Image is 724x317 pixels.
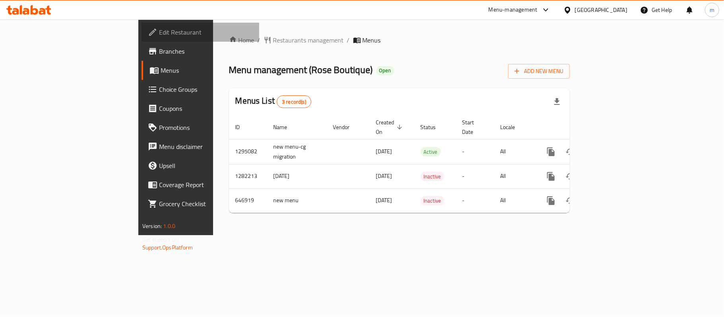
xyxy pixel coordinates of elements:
[163,221,175,231] span: 1.0.0
[421,172,444,181] span: Inactive
[267,188,327,213] td: new menu
[142,80,259,99] a: Choice Groups
[376,195,392,205] span: [DATE]
[159,27,253,37] span: Edit Restaurant
[376,67,394,74] span: Open
[229,35,570,45] nav: breadcrumb
[277,98,311,106] span: 3 record(s)
[159,199,253,209] span: Grocery Checklist
[235,122,250,132] span: ID
[267,139,327,164] td: new menu-cg migration
[264,35,344,45] a: Restaurants management
[535,115,624,139] th: Actions
[142,61,259,80] a: Menus
[547,92,567,111] div: Export file
[159,142,253,151] span: Menu disclaimer
[142,156,259,175] a: Upsell
[501,122,526,132] span: Locale
[142,23,259,42] a: Edit Restaurant
[363,35,381,45] span: Menus
[575,6,627,14] div: [GEOGRAPHIC_DATA]
[508,64,570,79] button: Add New Menu
[561,142,580,161] button: Change Status
[142,234,179,245] span: Get support on:
[456,139,494,164] td: -
[277,95,311,108] div: Total records count
[421,147,441,157] div: Active
[542,142,561,161] button: more
[142,221,162,231] span: Version:
[494,188,535,213] td: All
[273,35,344,45] span: Restaurants management
[229,61,373,79] span: Menu management ( Rose Boutique )
[333,122,360,132] span: Vendor
[421,196,444,205] span: Inactive
[274,122,298,132] span: Name
[456,188,494,213] td: -
[489,5,538,15] div: Menu-management
[142,99,259,118] a: Coupons
[142,194,259,213] a: Grocery Checklist
[494,164,535,188] td: All
[421,122,446,132] span: Status
[542,191,561,210] button: more
[161,66,253,75] span: Menus
[421,196,444,205] div: Inactive
[142,242,193,253] a: Support.OpsPlatform
[267,164,327,188] td: [DATE]
[710,6,714,14] span: m
[159,46,253,56] span: Branches
[514,66,563,76] span: Add New Menu
[142,137,259,156] a: Menu disclaimer
[142,42,259,61] a: Branches
[159,123,253,132] span: Promotions
[347,35,350,45] li: /
[159,161,253,170] span: Upsell
[159,104,253,113] span: Coupons
[456,164,494,188] td: -
[561,167,580,186] button: Change Status
[376,146,392,157] span: [DATE]
[494,139,535,164] td: All
[159,85,253,94] span: Choice Groups
[159,180,253,189] span: Coverage Report
[229,115,624,213] table: enhanced table
[462,118,485,137] span: Start Date
[376,66,394,75] div: Open
[142,175,259,194] a: Coverage Report
[142,118,259,137] a: Promotions
[542,167,561,186] button: more
[376,171,392,181] span: [DATE]
[376,118,405,137] span: Created On
[421,147,441,157] span: Active
[235,95,311,108] h2: Menus List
